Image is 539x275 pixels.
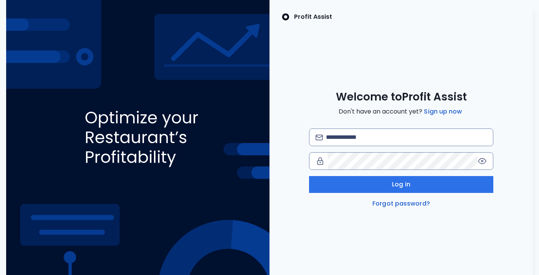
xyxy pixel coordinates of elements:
span: Don't have an account yet? [339,107,463,116]
span: Welcome to Profit Assist [336,90,467,104]
img: email [316,135,323,140]
span: Log in [392,180,410,189]
button: Log in [309,176,493,193]
img: SpotOn Logo [282,12,289,21]
p: Profit Assist [294,12,332,21]
a: Forgot password? [371,199,432,208]
a: Sign up now [422,107,463,116]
